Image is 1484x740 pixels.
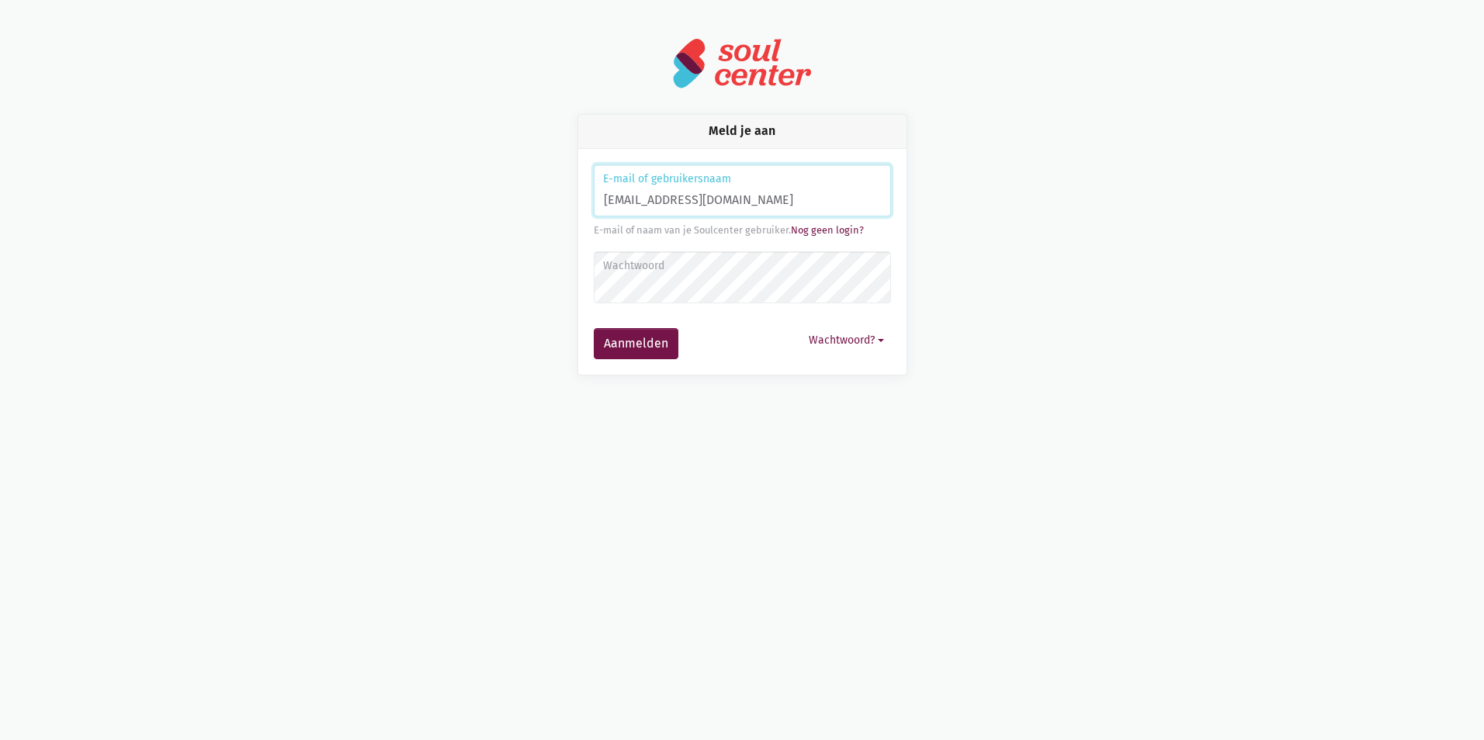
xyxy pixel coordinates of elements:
div: Meld je aan [578,115,907,148]
button: Aanmelden [594,328,678,359]
a: Nog geen login? [791,224,864,236]
button: Wachtwoord? [802,328,891,352]
div: E-mail of naam van je Soulcenter gebruiker. [594,223,891,238]
label: E-mail of gebruikersnaam [603,171,880,188]
label: Wachtwoord [603,258,880,275]
img: logo-soulcenter-full.svg [672,37,812,89]
form: Aanmelden [594,164,891,359]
